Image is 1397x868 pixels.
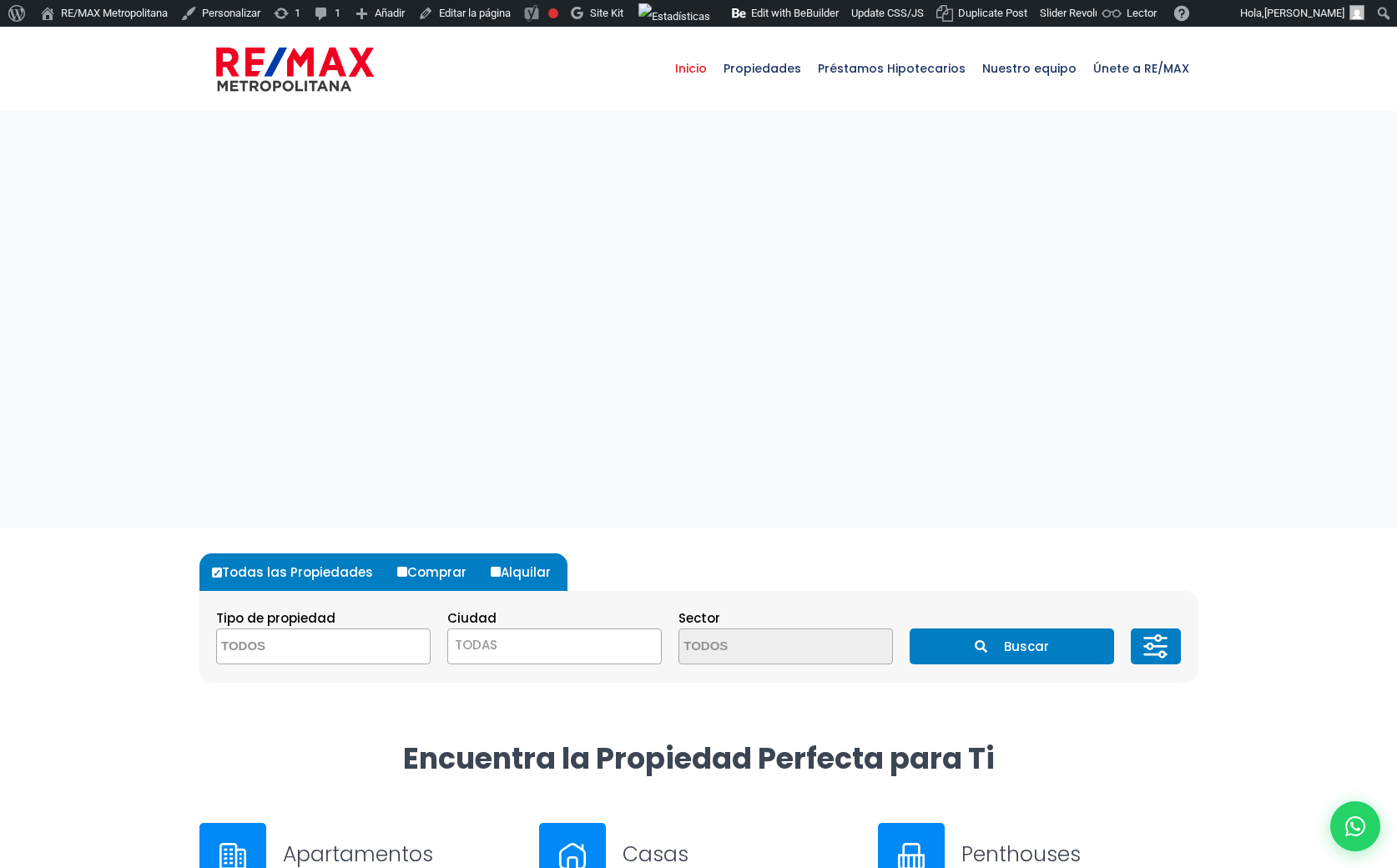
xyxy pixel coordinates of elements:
span: Slider Revolution [1040,7,1118,19]
span: TODAS [447,628,662,664]
label: Alquilar [487,553,567,591]
span: Únete a RE/MAX [1085,43,1198,93]
span: TODAS [448,633,661,657]
label: Comprar [393,553,483,591]
span: Nuestro equipo [974,43,1085,93]
img: Visitas de 48 horas. Haz clic para ver más estadísticas del sitio. [638,3,710,30]
span: Site Kit [590,7,623,19]
span: Propiedades [715,43,809,93]
button: Buscar [910,628,1113,664]
a: Préstamos Hipotecarios [809,27,974,110]
a: RE/MAX Metropolitana [216,27,374,110]
a: Únete a RE/MAX [1085,27,1198,110]
span: TODAS [455,636,497,654]
a: Propiedades [715,27,809,110]
span: Préstamos Hipotecarios [809,43,974,93]
img: remax-metropolitana-logo [216,44,374,94]
a: Inicio [667,27,715,110]
textarea: Search [217,629,379,665]
span: [PERSON_NAME] [1264,7,1344,19]
input: Alquilar [491,567,501,577]
span: Ciudad [447,609,497,627]
span: Inicio [667,43,715,93]
a: Nuestro equipo [974,27,1085,110]
span: Sector [678,609,720,627]
div: Frase clave objetivo no establecida [548,8,558,18]
strong: Encuentra la Propiedad Perfecta para Ti [403,738,995,779]
label: Todas las Propiedades [208,553,390,591]
span: Tipo de propiedad [216,609,335,627]
textarea: Search [679,629,841,665]
input: Todas las Propiedades [212,568,222,578]
input: Comprar [397,567,407,577]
